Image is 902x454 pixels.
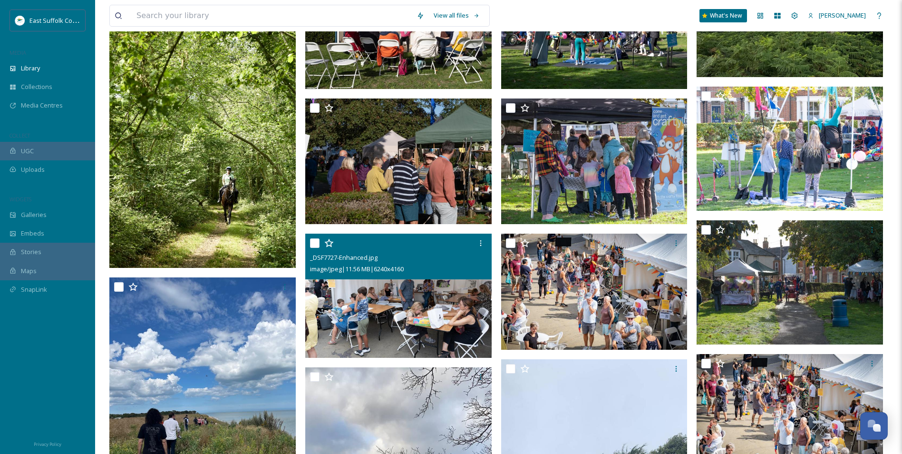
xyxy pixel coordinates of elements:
img: _DSF7687.jpg [501,234,688,350]
span: East Suffolk Council [29,16,86,25]
img: _DSF9052.jpg [501,99,689,224]
img: _DSF9033.jpg [697,220,883,345]
button: Open Chat [860,412,888,440]
img: _DSF9080.jpg [305,99,494,224]
span: Library [21,64,40,73]
span: image/jpeg | 11.56 MB | 6240 x 4160 [310,265,404,273]
span: COLLECT [10,132,30,139]
span: UGC [21,147,34,156]
a: View all files [429,6,485,25]
span: Embeds [21,229,44,238]
span: Stories [21,247,41,257]
a: Privacy Policy [34,438,61,449]
span: Media Centres [21,101,63,110]
input: Search your library [132,5,412,26]
span: Privacy Policy [34,441,61,447]
a: [PERSON_NAME] [803,6,871,25]
span: Collections [21,82,52,91]
img: ESC%20Logo.png [15,16,25,25]
span: WIDGETS [10,196,31,203]
img: _DSF7727-Enhanced.jpg [305,234,492,358]
span: Galleries [21,210,47,219]
span: [PERSON_NAME] [819,11,866,20]
span: MEDIA [10,49,26,56]
img: _DSF9135.jpg [697,87,883,211]
span: Maps [21,266,37,276]
span: Uploads [21,165,45,174]
span: SnapLink [21,285,47,294]
span: _DSF7727-Enhanced.jpg [310,253,378,262]
a: What's New [699,9,747,22]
